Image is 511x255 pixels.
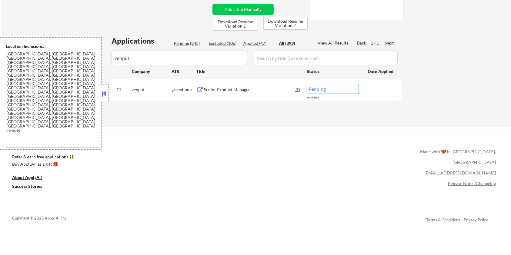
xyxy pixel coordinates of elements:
[295,84,301,95] div: JD
[385,40,394,46] div: Next
[172,68,196,75] div: ATS
[172,87,196,93] div: greenhouse
[12,215,82,221] div: Copyright © 2025 Apply All Inc
[112,51,248,65] input: Search by company (case sensitive)
[112,37,172,45] div: Applications
[174,40,204,46] div: Pending (243)
[418,146,496,167] div: Made with ❤️ in [GEOGRAPHIC_DATA], [GEOGRAPHIC_DATA]
[368,68,394,75] div: Date Applied
[279,40,309,46] div: All (393)
[318,40,350,46] div: View All Results
[116,87,127,93] div: #1
[132,87,172,93] div: zenput
[426,217,460,222] a: Terms & Conditions
[12,155,293,161] a: Refer & earn free applications 👯‍♀️
[12,175,42,180] u: About ApplyAll
[425,170,496,175] a: [EMAIL_ADDRESS][DOMAIN_NAME]
[12,183,50,191] a: Success Stories
[307,66,359,77] div: Status
[204,87,296,93] div: Senior Product Manager
[12,162,73,166] div: Buy ApplyAll as a gift 🎁
[196,68,301,75] div: Title
[212,4,274,15] button: Add a Job Manually
[6,43,99,49] div: Location Inclusions:
[12,174,50,182] a: About ApplyAll
[448,181,496,186] a: Release Notes/Changelog
[213,17,258,31] button: Download Resume Variation 1
[132,68,172,75] div: Company
[263,17,308,30] button: Download Resume Variation 2
[307,95,331,100] div: success
[254,51,398,65] input: Search by title (case sensitive)
[12,161,73,169] a: Buy ApplyAll as a gift 🎁
[371,40,385,46] div: 1 / 1
[12,184,42,189] u: Success Stories
[357,40,367,46] div: Back
[464,217,488,222] a: Privacy Policy
[209,40,239,46] div: Excluded (106)
[243,40,274,46] div: Applied (47)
